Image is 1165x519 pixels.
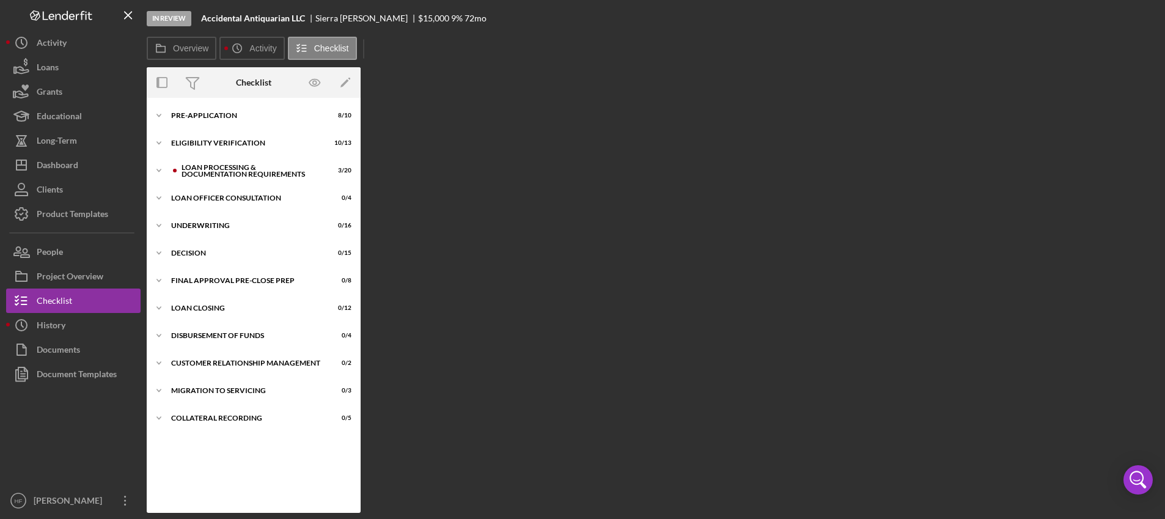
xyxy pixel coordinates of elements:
button: Grants [6,79,141,104]
div: 0 / 3 [329,387,351,394]
button: Project Overview [6,264,141,289]
button: Product Templates [6,202,141,226]
label: Checklist [314,43,349,53]
div: People [37,240,63,267]
div: [PERSON_NAME] [31,488,110,516]
div: Underwriting [171,222,321,229]
div: Long-Term [37,128,77,156]
div: Loans [37,55,59,83]
div: 0 / 5 [329,414,351,422]
div: Customer Relationship Management [171,359,321,367]
button: Checklist [6,289,141,313]
div: Loan Officer Consultation [171,194,321,202]
div: 9 % [451,13,463,23]
label: Activity [249,43,276,53]
span: $15,000 [418,13,449,23]
button: Long-Term [6,128,141,153]
button: History [6,313,141,337]
div: Grants [37,79,62,107]
button: Overview [147,37,216,60]
button: Clients [6,177,141,202]
div: Clients [37,177,63,205]
div: Loan Processing & Documentation Requirements [182,164,321,178]
button: Activity [219,37,284,60]
div: Document Templates [37,362,117,389]
div: Checklist [236,78,271,87]
button: Loans [6,55,141,79]
div: Collateral Recording [171,414,321,422]
button: Educational [6,104,141,128]
div: Open Intercom Messenger [1123,465,1153,495]
div: Checklist [37,289,72,316]
label: Overview [173,43,208,53]
div: In Review [147,11,191,26]
div: 0 / 16 [329,222,351,229]
div: 0 / 2 [329,359,351,367]
div: 3 / 20 [329,167,351,174]
button: People [6,240,141,264]
div: Sierra [PERSON_NAME] [315,13,418,23]
button: Checklist [288,37,357,60]
div: 10 / 13 [329,139,351,147]
div: Eligibility Verification [171,139,321,147]
div: 0 / 12 [329,304,351,312]
button: Document Templates [6,362,141,386]
button: Documents [6,337,141,362]
div: Decision [171,249,321,257]
b: Accidental Antiquarian LLC [201,13,305,23]
div: 0 / 8 [329,277,351,284]
div: 0 / 4 [329,194,351,202]
div: Loan Closing [171,304,321,312]
button: Activity [6,31,141,55]
div: History [37,313,65,340]
div: Migration to Servicing [171,387,321,394]
div: Final Approval Pre-Close Prep [171,277,321,284]
div: 72 mo [465,13,487,23]
button: Dashboard [6,153,141,177]
div: Product Templates [37,202,108,229]
div: Disbursement of Funds [171,332,321,339]
text: HF [15,498,23,504]
div: Activity [37,31,67,58]
button: HF[PERSON_NAME] [6,488,141,513]
div: Dashboard [37,153,78,180]
div: 8 / 10 [329,112,351,119]
div: 0 / 15 [329,249,351,257]
div: Educational [37,104,82,131]
div: Project Overview [37,264,103,292]
div: Documents [37,337,80,365]
div: 0 / 4 [329,332,351,339]
div: Pre-Application [171,112,321,119]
